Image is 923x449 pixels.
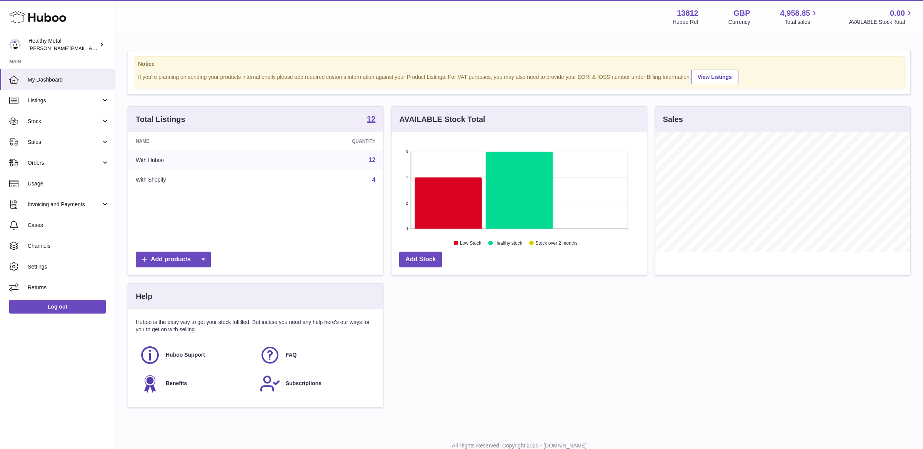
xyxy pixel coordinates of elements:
[136,291,152,302] h3: Help
[890,8,905,18] span: 0.00
[286,351,297,359] span: FAQ
[28,118,101,125] span: Stock
[28,242,109,250] span: Channels
[406,149,408,154] text: 6
[691,70,738,84] a: View Listings
[849,18,914,26] span: AVAILABLE Stock Total
[166,380,187,387] span: Benefits
[780,8,810,18] span: 4,958.85
[367,115,375,123] strong: 12
[286,380,322,387] span: Subscriptions
[406,201,408,205] text: 2
[136,252,211,267] a: Add products
[677,8,698,18] strong: 13812
[536,240,578,246] text: Stock over 2 months
[9,300,106,314] a: Log out
[28,97,101,104] span: Listings
[128,150,266,170] td: With Huboo
[367,115,375,124] a: 12
[140,373,252,394] a: Benefits
[780,8,819,26] a: 4,958.85 Total sales
[28,159,101,167] span: Orders
[140,345,252,366] a: Huboo Support
[260,373,372,394] a: Subscriptions
[9,39,21,50] img: jose@healthy-metal.com
[128,132,266,150] th: Name
[260,345,372,366] a: FAQ
[785,18,819,26] span: Total sales
[136,114,185,125] h3: Total Listings
[28,222,109,229] span: Cases
[406,175,408,180] text: 4
[28,37,98,52] div: Healthy Metal
[733,8,750,18] strong: GBP
[138,60,900,68] strong: Notice
[849,8,914,26] a: 0.00 AVAILABLE Stock Total
[28,263,109,270] span: Settings
[399,114,485,125] h3: AVAILABLE Stock Total
[372,177,375,183] a: 4
[728,18,750,26] div: Currency
[138,68,900,84] div: If you're planning on sending your products internationally please add required customs informati...
[136,319,375,333] p: Huboo is the easy way to get your stock fulfilled. But incase you need any help here's our ways f...
[460,240,481,246] text: Low Stock
[28,284,109,291] span: Returns
[266,132,383,150] th: Quantity
[28,180,109,187] span: Usage
[166,351,205,359] span: Huboo Support
[128,170,266,190] td: With Shopify
[663,114,683,125] h3: Sales
[28,139,101,146] span: Sales
[28,201,101,208] span: Invoicing and Payments
[399,252,442,267] a: Add Stock
[369,157,376,163] a: 12
[28,45,154,51] span: [PERSON_NAME][EMAIL_ADDRESS][DOMAIN_NAME]
[673,18,698,26] div: Huboo Ref
[28,76,109,83] span: My Dashboard
[495,240,523,246] text: Healthy stock
[406,226,408,231] text: 0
